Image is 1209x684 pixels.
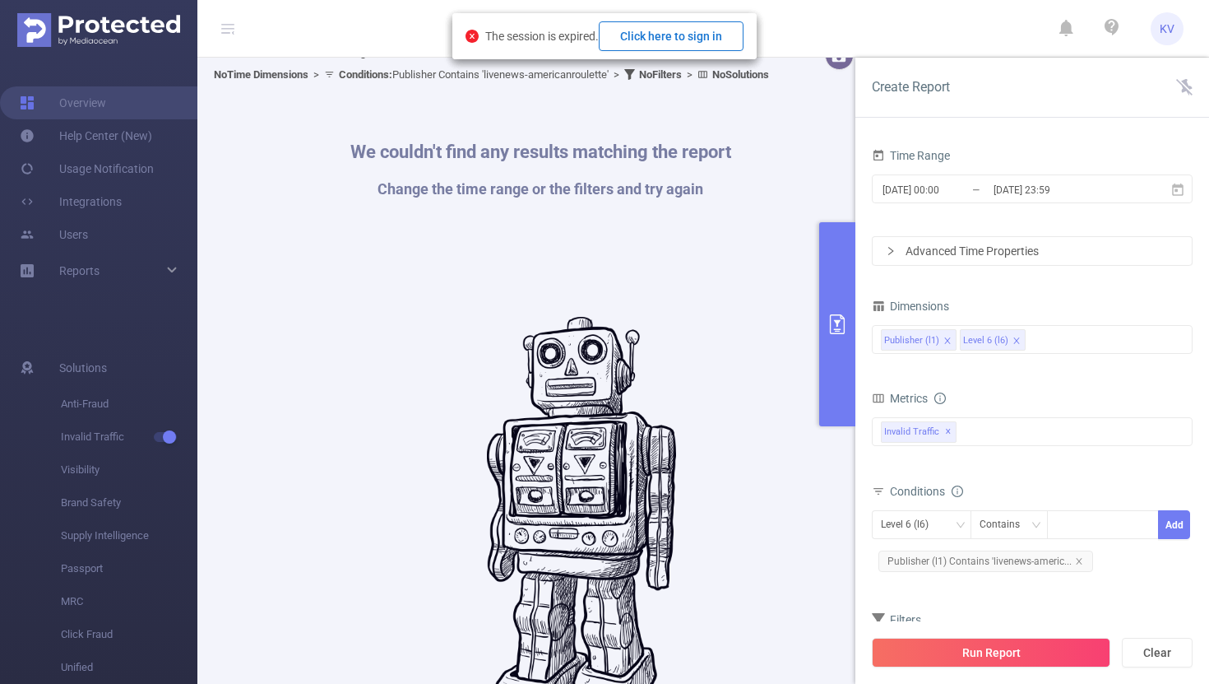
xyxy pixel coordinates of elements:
[712,68,769,81] b: No Solutions
[61,454,197,486] span: Visibility
[952,486,963,497] i: icon: info-circle
[20,86,106,119] a: Overview
[956,520,966,532] i: icon: down
[1158,510,1190,539] button: Add
[61,618,197,651] span: Click Fraud
[872,392,928,405] span: Metrics
[943,337,952,347] i: icon: close
[1122,638,1193,668] button: Clear
[1031,520,1041,532] i: icon: down
[890,485,963,498] span: Conditions
[960,329,1026,351] li: Level 6 (l6)
[339,68,392,81] b: Conditions :
[350,143,731,161] h1: We couldn't find any results matching the report
[599,21,743,51] button: Click here to sign in
[59,254,100,287] a: Reports
[214,68,308,81] b: No Time Dimensions
[1160,12,1174,45] span: KV
[881,421,957,443] span: Invalid Traffic
[872,638,1110,668] button: Run Report
[872,300,949,313] span: Dimensions
[1075,557,1083,565] i: icon: close
[59,264,100,277] span: Reports
[17,13,180,47] img: Protected Media
[980,511,1031,538] div: Contains
[485,30,743,43] span: The session is expired.
[20,152,154,185] a: Usage Notification
[872,149,950,162] span: Time Range
[639,68,682,81] b: No Filters
[466,30,479,43] i: icon: close-circle
[61,421,197,454] span: Invalid Traffic
[61,486,197,519] span: Brand Safety
[20,218,88,251] a: Users
[1012,337,1021,347] i: icon: close
[20,119,152,152] a: Help Center (New)
[609,68,624,81] span: >
[872,613,921,626] span: Filters
[61,519,197,552] span: Supply Intelligence
[682,68,697,81] span: >
[963,330,1008,351] div: Level 6 (l6)
[881,511,940,538] div: Level 6 (l6)
[881,179,1014,201] input: Start date
[350,182,731,197] h1: Change the time range or the filters and try again
[886,246,896,256] i: icon: right
[878,551,1093,572] span: Publisher (l1) Contains 'livenews-americ...
[308,68,324,81] span: >
[945,422,952,442] span: ✕
[339,68,609,81] span: Publisher Contains 'livenews-americanroulette'
[934,393,946,404] i: icon: info-circle
[872,79,950,95] span: Create Report
[59,351,107,384] span: Solutions
[20,185,122,218] a: Integrations
[61,585,197,618] span: MRC
[61,388,197,421] span: Anti-Fraud
[61,651,197,684] span: Unified
[873,237,1192,265] div: icon: rightAdvanced Time Properties
[884,330,939,351] div: Publisher (l1)
[61,552,197,585] span: Passport
[881,329,957,351] li: Publisher (l1)
[992,179,1125,201] input: End date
